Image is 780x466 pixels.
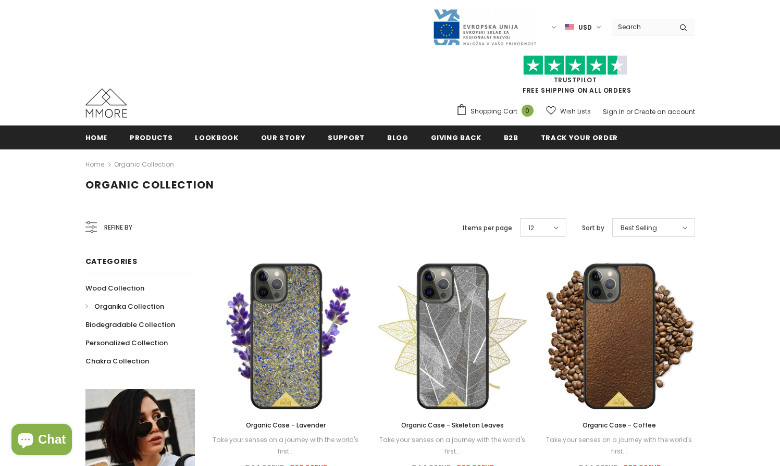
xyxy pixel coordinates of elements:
a: Home [85,158,104,171]
span: 0 [522,105,534,117]
span: Our Story [261,133,306,143]
img: MMORE Cases [85,89,127,118]
a: Create an account [634,107,695,116]
span: Lookbook [195,133,238,143]
a: Home [85,125,108,149]
a: Trustpilot [554,75,597,84]
img: Trust Pilot Stars [523,55,627,75]
img: USD [565,23,574,32]
span: Home [85,133,108,143]
span: Shopping Cart [471,106,517,117]
a: Chakra Collection [85,352,149,370]
span: Organic Case - Lavender [246,421,326,430]
input: Search Site [612,19,672,34]
span: Giving back [431,133,481,143]
a: Organic Case - Coffee [543,420,695,431]
a: Javni Razpis [432,22,537,31]
span: 12 [528,223,534,233]
a: Sign In [603,107,625,116]
span: Chakra Collection [85,356,149,366]
a: Wish Lists [546,102,591,120]
a: Our Story [261,125,306,149]
a: Products [130,125,172,149]
a: Shopping Cart 0 [456,104,539,119]
div: Take your senses on a journey with the world's first... [377,434,528,457]
a: Giving back [431,125,481,149]
a: Biodegradable Collection [85,316,175,334]
a: Track your order [541,125,618,149]
label: Items per page [463,223,512,233]
span: Wish Lists [560,106,591,117]
span: Products [130,133,172,143]
div: Take your senses on a journey with the world's first... [211,434,362,457]
a: Organic Case - Lavender [211,420,362,431]
span: Best Selling [621,223,657,233]
inbox-online-store-chat: Shopify online store chat [8,424,75,458]
a: Personalized Collection [85,334,168,352]
a: Lookbook [195,125,238,149]
img: Javni Razpis [432,8,537,46]
div: Take your senses on a journey with the world's first... [543,434,695,457]
a: Organic Case - Skeleton Leaves [377,420,528,431]
span: Track your order [541,133,618,143]
span: Categories [85,256,138,267]
span: Organic Case - Coffee [583,421,656,430]
span: support [328,133,365,143]
span: Personalized Collection [85,338,168,348]
label: Sort by [582,223,604,233]
a: Organika Collection [85,297,164,316]
span: USD [578,22,592,33]
span: B2B [504,133,518,143]
a: B2B [504,125,518,149]
a: Wood Collection [85,279,144,297]
span: Refine by [104,222,132,233]
span: or [626,107,633,116]
span: Organic Case - Skeleton Leaves [401,421,504,430]
span: Blog [387,133,408,143]
a: Organic Collection [114,160,174,169]
a: support [328,125,365,149]
a: Blog [387,125,408,149]
span: FREE SHIPPING ON ALL ORDERS [456,60,695,95]
span: Organika Collection [94,301,164,311]
span: Biodegradable Collection [85,320,175,330]
span: Wood Collection [85,283,144,293]
span: Organic Collection [85,178,214,192]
